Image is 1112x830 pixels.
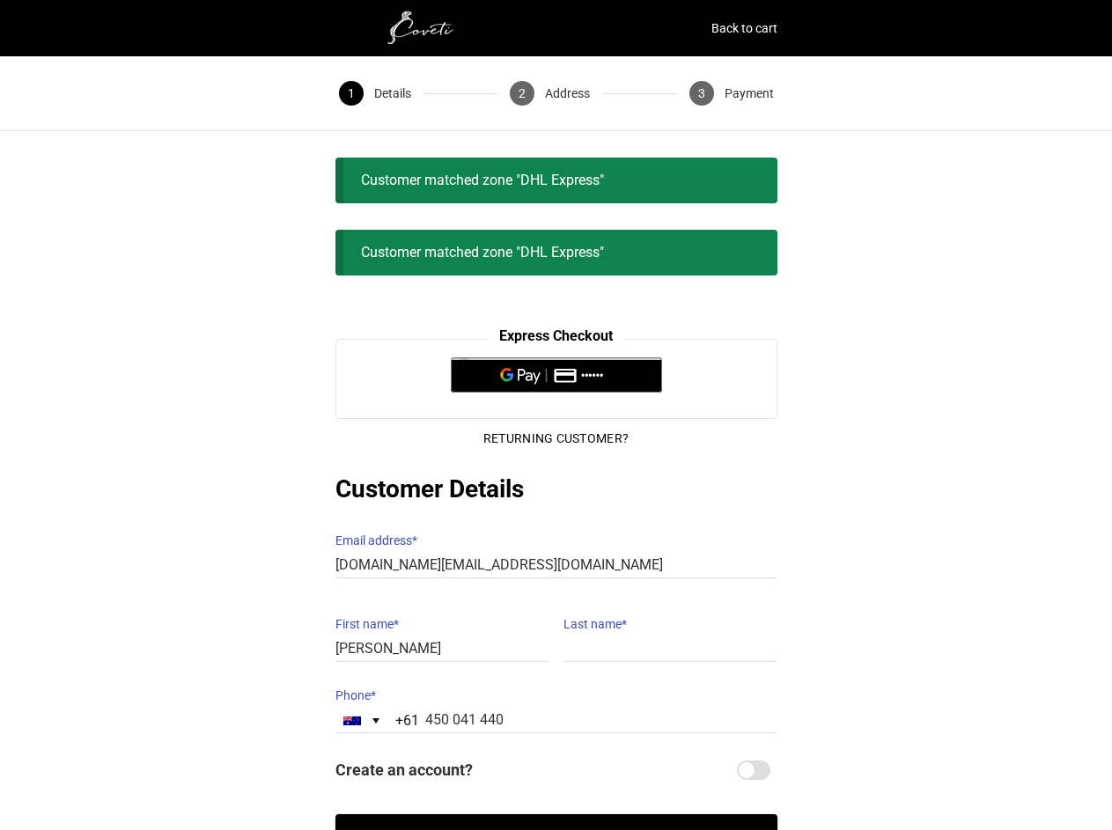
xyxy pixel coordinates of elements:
div: Customer matched zone "DHL Express" [335,230,777,275]
text: •••••• [581,370,604,382]
button: 1 Details [327,56,423,130]
span: 2 [510,81,534,106]
span: 1 [339,81,364,106]
button: Selected country [336,709,419,732]
button: Returning Customer? [469,419,643,458]
div: +61 [395,707,419,735]
h2: Customer Details [335,472,777,507]
a: Back to cart [711,16,777,40]
label: Email address [335,528,777,553]
label: First name [335,612,549,636]
label: Last name [563,612,777,636]
span: Details [374,81,411,106]
input: 412 345 678 [335,708,777,733]
div: Customer matched zone "DHL Express" [335,158,777,203]
button: 2 Address [497,56,602,130]
span: Payment [725,81,774,106]
span: Create an account? [335,754,733,786]
button: 3 Payment [677,56,786,130]
img: white1.png [335,11,512,46]
input: Create an account? [737,760,770,780]
span: Address [545,81,590,106]
span: 3 [689,81,714,106]
button: Pay with GPay [451,357,662,393]
label: Phone [335,683,777,708]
